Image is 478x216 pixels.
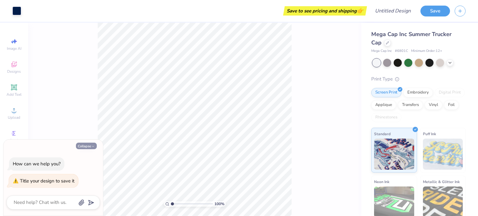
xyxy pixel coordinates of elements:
[435,88,465,97] div: Digital Print
[403,88,433,97] div: Embroidery
[20,178,74,184] div: Title your design to save it
[423,139,463,170] img: Puff Ink
[371,113,401,122] div: Rhinestones
[9,138,19,143] span: Greek
[395,48,408,54] span: # 6801C
[374,131,391,137] span: Standard
[425,100,442,110] div: Vinyl
[423,178,460,185] span: Metallic & Glitter Ink
[411,48,442,54] span: Minimum Order: 12 +
[357,7,363,14] span: 👉
[8,115,20,120] span: Upload
[370,5,416,17] input: Untitled Design
[7,92,21,97] span: Add Text
[13,161,61,167] div: How can we help you?
[371,48,392,54] span: Mega Cap Inc
[398,100,423,110] div: Transfers
[374,139,414,170] img: Standard
[76,143,97,149] button: Collapse
[371,76,466,83] div: Print Type
[7,69,21,74] span: Designs
[214,201,224,207] span: 100 %
[374,178,389,185] span: Neon Ink
[444,100,459,110] div: Foil
[371,88,401,97] div: Screen Print
[423,131,436,137] span: Puff Ink
[371,30,452,46] span: Mega Cap Inc Summer Trucker Cap
[7,46,21,51] span: Image AI
[371,100,396,110] div: Applique
[285,6,365,16] div: Save to see pricing and shipping
[420,6,450,16] button: Save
